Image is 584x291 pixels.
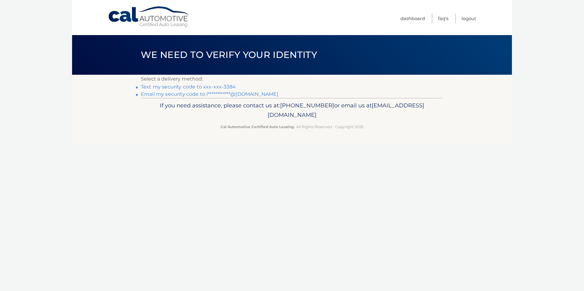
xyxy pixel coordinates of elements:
[221,124,294,129] strong: Cal Automotive Certified Auto Leasing
[400,13,425,23] a: Dashboard
[145,101,439,120] p: If you need assistance, please contact us at: or email us at
[280,102,334,109] span: [PHONE_NUMBER]
[108,6,190,28] a: Cal Automotive
[141,84,236,90] a: Text my security code to xxx-xxx-3384
[145,124,439,130] p: - All Rights Reserved - Copyright 2025
[141,75,443,83] p: Select a delivery method:
[462,13,476,23] a: Logout
[141,49,317,60] span: We need to verify your identity
[438,13,448,23] a: FAQ's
